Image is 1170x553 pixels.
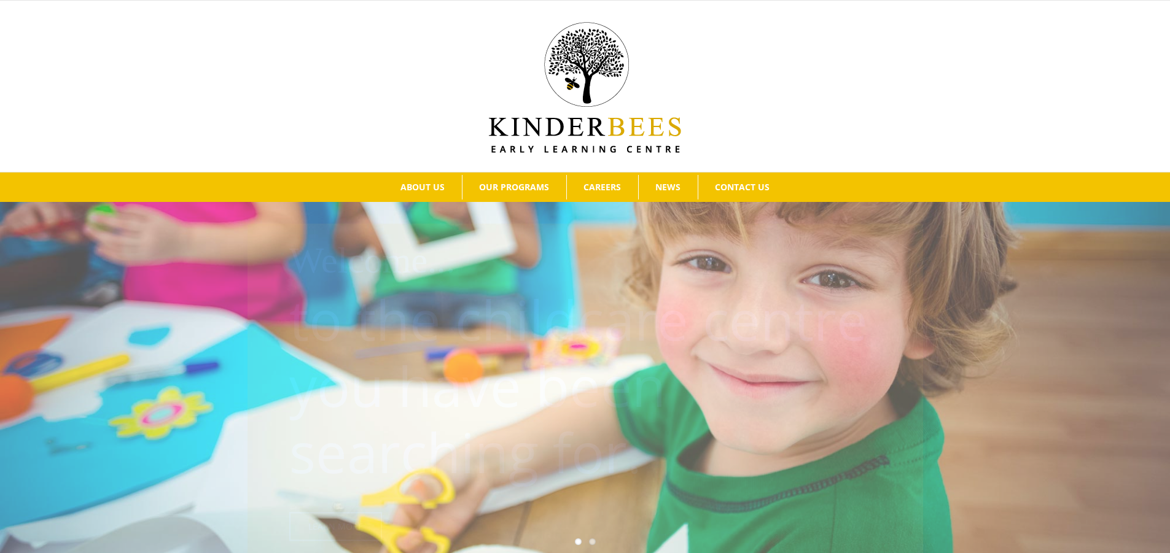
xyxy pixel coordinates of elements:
span: NEWS [655,183,681,191]
a: ABOUT US [384,175,462,199]
h1: Welcome... [289,235,914,287]
span: OUR PROGRAMS [479,183,549,191]
a: NEWS [639,175,698,199]
p: to the childcare centre you have been searching for. [289,287,887,485]
span: CAREERS [583,183,621,191]
a: 1 [575,538,582,545]
a: CONTACT US [698,175,787,199]
img: Kinder Bees Logo [489,22,681,153]
span: CONTACT US [715,183,770,191]
a: CAREERS [567,175,638,199]
a: Learn More [289,512,382,541]
a: OUR PROGRAMS [462,175,566,199]
a: 2 [589,538,596,545]
span: Learn More [308,522,363,532]
span: ABOUT US [400,183,445,191]
nav: Main Menu [18,172,1152,202]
